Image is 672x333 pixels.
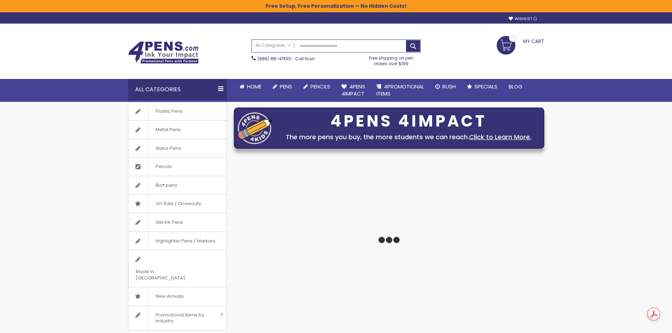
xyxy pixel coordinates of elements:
[128,195,226,213] a: On Sale / Closeouts
[128,263,209,287] span: Made in [GEOGRAPHIC_DATA]
[267,79,298,94] a: Pens
[371,79,430,102] a: 4PROMOTIONALITEMS
[474,83,497,90] span: Specials
[128,41,199,64] img: 4Pens Custom Pens and Promotional Products
[258,56,291,62] a: (888) 88-4PENS
[509,83,522,90] span: Blog
[238,112,273,144] img: four_pen_logo.png
[430,79,461,94] a: Rush
[298,79,336,94] a: Pencils
[128,250,226,287] a: Made in [GEOGRAPHIC_DATA]
[148,158,179,176] span: Pencils
[128,232,226,250] a: Highlighter Pens / Markers
[258,56,315,62] span: - Call Now!
[252,40,294,51] a: All Categories
[362,53,421,67] div: Free shipping on pen orders over $199
[128,287,226,306] a: New Arrivals
[148,139,188,158] span: Stylus Pens
[247,83,261,90] span: Home
[442,83,456,90] span: Rush
[128,158,226,176] a: Pencils
[376,83,424,97] span: 4PROMOTIONAL ITEMS
[148,213,190,232] span: Gel Ink Pens
[128,139,226,158] a: Stylus Pens
[310,83,330,90] span: Pencils
[128,306,226,330] a: Promotional Items by Industry
[148,176,184,195] span: Bic® pens
[469,132,531,141] a: Click to Learn More.
[128,121,226,139] a: Metal Pens
[255,43,291,48] span: All Categories
[461,79,503,94] a: Specials
[128,213,226,232] a: Gel Ink Pens
[277,132,540,142] div: The more pens you buy, the more students we can reach.
[280,83,292,90] span: Pens
[128,79,227,100] div: All Categories
[341,83,365,97] span: 4Pens 4impact
[148,102,190,121] span: Plastic Pens
[277,114,540,129] div: 4PENS 4IMPACT
[148,232,223,250] span: Highlighter Pens / Markers
[148,121,188,139] span: Metal Pens
[148,287,191,306] span: New Arrivals
[503,79,528,94] a: Blog
[509,16,537,21] a: Wishlist
[128,176,226,195] a: Bic® pens
[148,195,208,213] span: On Sale / Closeouts
[148,306,218,330] span: Promotional Items by Industry
[128,102,226,121] a: Plastic Pens
[234,79,267,94] a: Home
[336,79,371,102] a: 4Pens4impact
